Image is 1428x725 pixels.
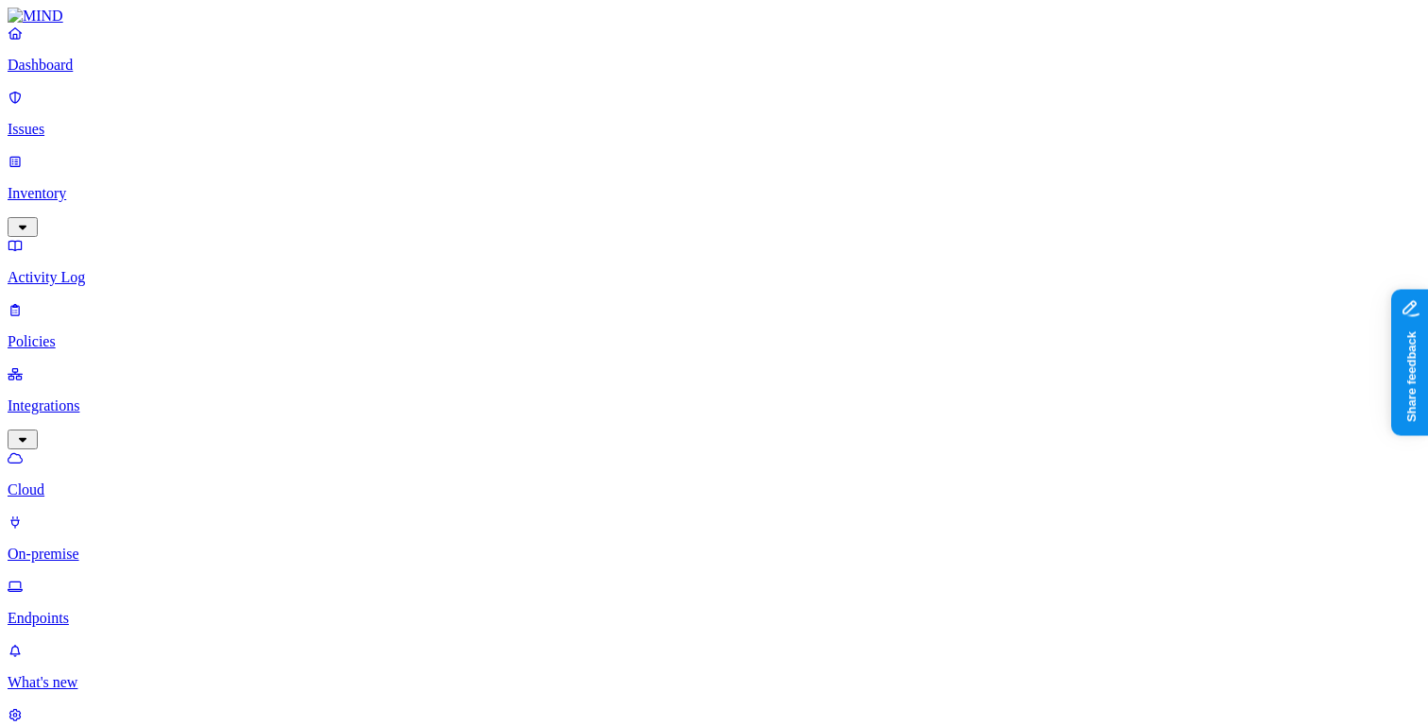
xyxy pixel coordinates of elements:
p: Cloud [8,481,1420,498]
a: Cloud [8,449,1420,498]
p: What's new [8,674,1420,691]
a: Dashboard [8,25,1420,74]
p: Issues [8,121,1420,138]
p: On-premise [8,546,1420,563]
p: Inventory [8,185,1420,202]
p: Integrations [8,397,1420,414]
img: MIND [8,8,63,25]
a: What's new [8,642,1420,691]
p: Endpoints [8,610,1420,627]
a: Integrations [8,365,1420,447]
a: MIND [8,8,1420,25]
p: Policies [8,333,1420,350]
p: Dashboard [8,57,1420,74]
a: Issues [8,89,1420,138]
a: On-premise [8,514,1420,563]
a: Endpoints [8,578,1420,627]
a: Inventory [8,153,1420,234]
a: Activity Log [8,237,1420,286]
a: Policies [8,301,1420,350]
p: Activity Log [8,269,1420,286]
